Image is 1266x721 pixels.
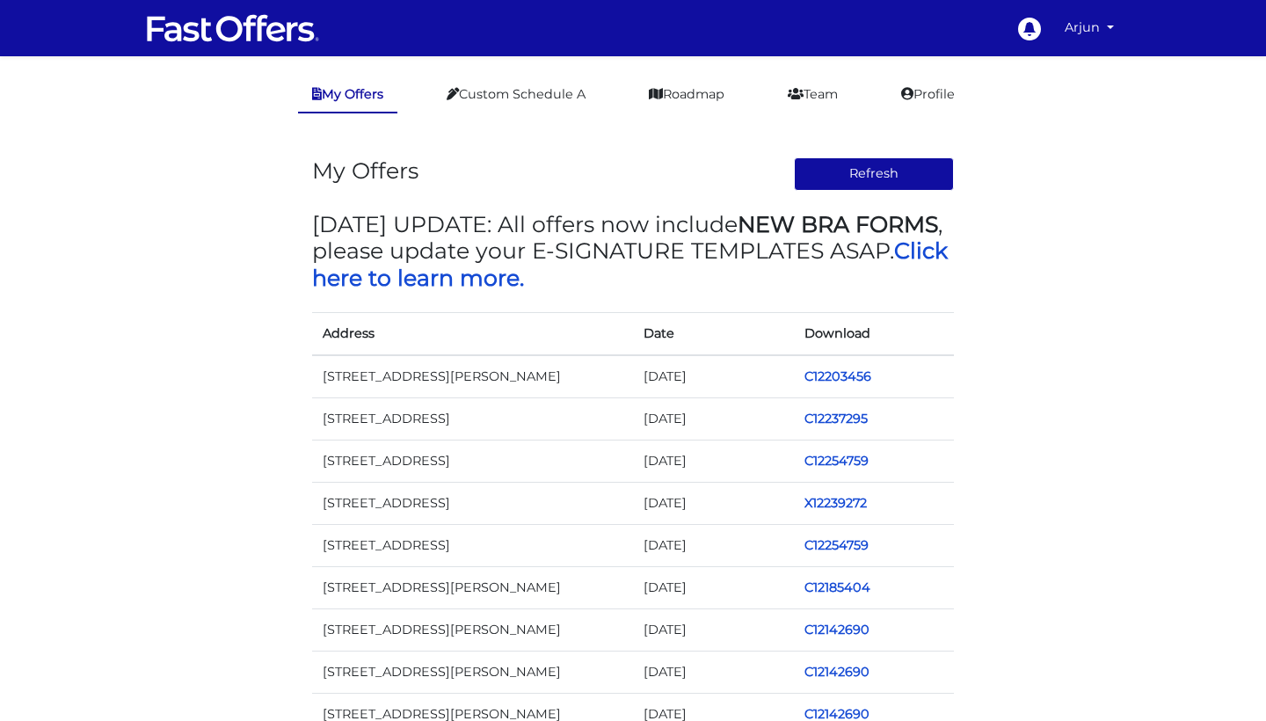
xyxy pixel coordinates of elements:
[804,537,869,553] a: C12254759
[312,312,633,355] th: Address
[635,77,738,112] a: Roadmap
[298,77,397,113] a: My Offers
[1058,11,1121,45] a: Arjun
[633,652,794,694] td: [DATE]
[804,579,870,595] a: C12185404
[312,397,633,440] td: [STREET_ADDRESS]
[312,567,633,609] td: [STREET_ADDRESS][PERSON_NAME]
[804,411,868,426] a: C12237295
[633,312,794,355] th: Date
[774,77,852,112] a: Team
[433,77,600,112] a: Custom Schedule A
[633,609,794,652] td: [DATE]
[633,567,794,609] td: [DATE]
[633,355,794,398] td: [DATE]
[312,211,954,291] h3: [DATE] UPDATE: All offers now include , please update your E-SIGNATURE TEMPLATES ASAP.
[738,211,938,237] strong: NEW BRA FORMS
[312,482,633,524] td: [STREET_ADDRESS]
[633,397,794,440] td: [DATE]
[804,453,869,469] a: C12254759
[887,77,969,112] a: Profile
[633,482,794,524] td: [DATE]
[312,652,633,694] td: [STREET_ADDRESS][PERSON_NAME]
[633,524,794,566] td: [DATE]
[1199,652,1252,705] iframe: Customerly Messenger Launcher
[633,440,794,482] td: [DATE]
[794,157,955,191] button: Refresh
[312,237,948,290] a: Click here to learn more.
[794,312,955,355] th: Download
[312,524,633,566] td: [STREET_ADDRESS]
[312,355,633,398] td: [STREET_ADDRESS][PERSON_NAME]
[312,609,633,652] td: [STREET_ADDRESS][PERSON_NAME]
[312,157,418,184] h3: My Offers
[804,622,869,637] a: C12142690
[312,440,633,482] td: [STREET_ADDRESS]
[804,664,869,680] a: C12142690
[804,495,867,511] a: X12239272
[804,368,871,384] a: C12203456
